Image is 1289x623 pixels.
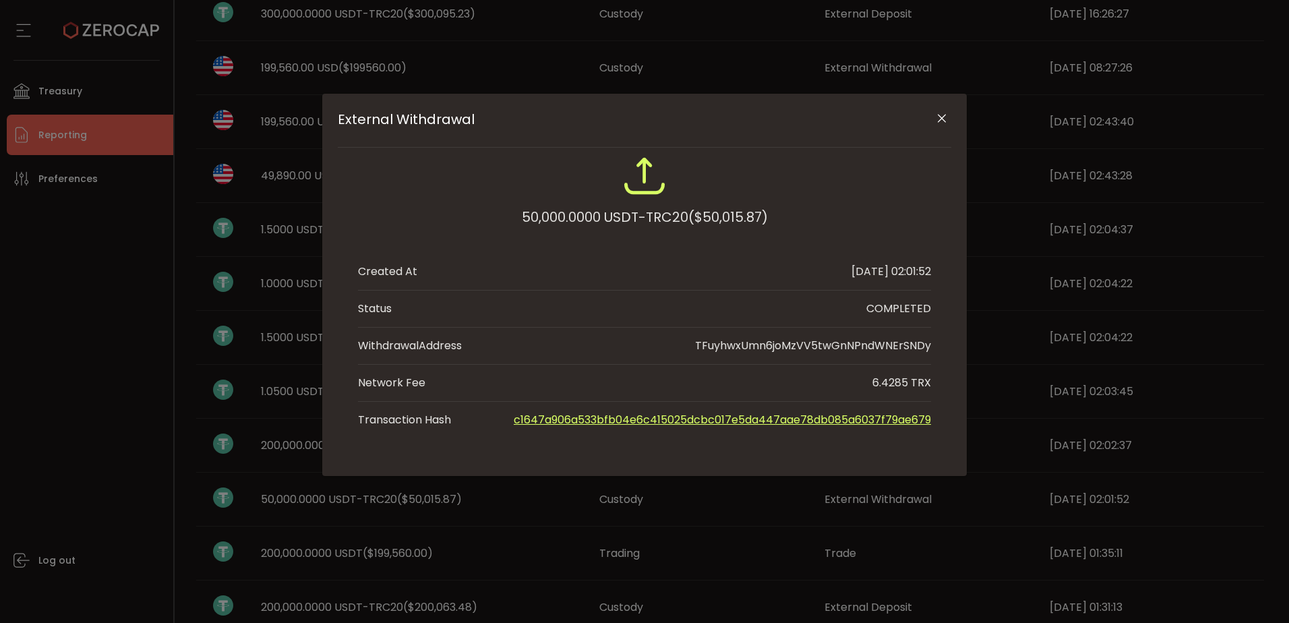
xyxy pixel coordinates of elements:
span: ($50,015.87) [688,205,768,229]
div: Created At [358,264,417,280]
div: TFuyhwxUmn6joMzVV5twGnNPndWNErSNDy [695,338,931,354]
button: Close [930,107,953,131]
div: COMPLETED [866,301,931,317]
span: Transaction Hash [358,412,493,428]
div: [DATE] 02:01:52 [851,264,931,280]
iframe: Chat Widget [1222,558,1289,623]
div: Network Fee [358,375,425,391]
div: Status [358,301,392,317]
span: Withdrawal [358,338,419,353]
div: Address [358,338,462,354]
div: External Withdrawal [322,94,967,476]
div: 6.4285 TRX [872,375,931,391]
a: c1647a906a533bfb04e6c415025dcbc017e5da447aae78db085a6037f79ae679 [514,412,931,427]
span: External Withdrawal [338,111,890,127]
div: 50,000.0000 USDT-TRC20 [522,205,768,229]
